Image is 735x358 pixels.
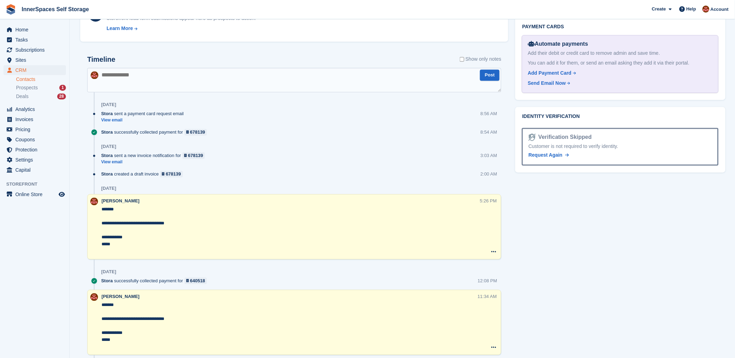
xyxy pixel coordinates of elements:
[652,6,666,13] span: Create
[3,145,66,155] a: menu
[87,56,115,64] h2: Timeline
[3,125,66,134] a: menu
[15,189,57,199] span: Online Store
[101,278,210,284] div: successfully collected payment for
[15,114,57,124] span: Invoices
[59,85,66,91] div: 1
[101,269,116,275] div: [DATE]
[185,129,207,136] a: 678139
[15,145,57,155] span: Protection
[101,111,187,117] div: sent a payment card request email
[3,135,66,144] a: menu
[101,186,116,192] div: [DATE]
[528,70,710,77] a: Add Payment Card
[90,198,98,206] img: Abby Tilley
[107,25,256,32] a: Learn More
[58,190,66,199] a: Preview store
[460,56,502,63] label: Show only notes
[528,40,712,48] div: Automate payments
[481,152,497,159] div: 3:03 AM
[101,171,113,178] span: Stora
[57,94,66,99] div: 28
[101,144,116,150] div: [DATE]
[16,84,38,91] span: Prospects
[15,65,57,75] span: CRM
[101,129,113,136] span: Stora
[6,4,16,15] img: stora-icon-8386f47178a22dfd0bd8f6a31ec36ba5ce8667c1dd55bd0f319d3a0aa187defe.svg
[15,165,57,175] span: Capital
[102,294,140,299] span: [PERSON_NAME]
[101,152,113,159] span: Stora
[528,152,569,159] a: Request Again
[16,93,29,100] span: Deals
[188,152,203,159] div: 678139
[478,278,497,284] div: 12:08 PM
[190,129,205,136] div: 678139
[90,293,98,301] img: Abby Tilley
[528,143,712,150] div: Customer is not required to verify identity.
[711,6,729,13] span: Account
[460,56,464,63] input: Show only notes
[480,70,500,81] button: Post
[3,189,66,199] a: menu
[91,72,98,79] img: Abby Tilley
[190,278,205,284] div: 640518
[16,76,66,83] a: Contacts
[101,278,113,284] span: Stora
[166,171,181,178] div: 678139
[3,165,66,175] a: menu
[3,55,66,65] a: menu
[481,171,497,178] div: 2:00 AM
[481,111,497,117] div: 8:56 AM
[528,60,712,67] div: You can add it for them, or send an email asking they add it via their portal.
[101,102,116,108] div: [DATE]
[15,55,57,65] span: Sites
[101,111,113,117] span: Stora
[16,93,66,100] a: Deals 28
[522,114,718,120] h2: Identity verification
[15,104,57,114] span: Analytics
[101,129,210,136] div: successfully collected payment for
[19,3,92,15] a: InnerSpaces Self Storage
[522,24,718,30] h2: Payment cards
[15,155,57,165] span: Settings
[3,155,66,165] a: menu
[481,129,497,136] div: 8:54 AM
[3,65,66,75] a: menu
[16,84,66,91] a: Prospects 1
[3,104,66,114] a: menu
[536,133,592,142] div: Verification Skipped
[528,80,566,87] div: Send Email Now
[101,118,187,124] a: View email
[528,152,563,158] span: Request Again
[107,25,133,32] div: Learn More
[182,152,205,159] a: 678139
[687,6,696,13] span: Help
[3,25,66,35] a: menu
[101,152,208,159] div: sent a new invoice notification for
[15,125,57,134] span: Pricing
[528,70,571,77] div: Add Payment Card
[3,114,66,124] a: menu
[160,171,183,178] a: 678139
[101,171,186,178] div: created a draft invoice
[185,278,207,284] a: 640518
[703,6,710,13] img: Abby Tilley
[3,45,66,55] a: menu
[480,198,497,204] div: 5:26 PM
[15,135,57,144] span: Coupons
[101,159,208,165] a: View email
[478,293,497,300] div: 11:34 AM
[15,45,57,55] span: Subscriptions
[528,134,535,141] img: Identity Verification Ready
[15,25,57,35] span: Home
[15,35,57,45] span: Tasks
[3,35,66,45] a: menu
[102,199,140,204] span: [PERSON_NAME]
[6,181,69,188] span: Storefront
[528,50,712,57] div: Add their debit or credit card to remove admin and save time.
